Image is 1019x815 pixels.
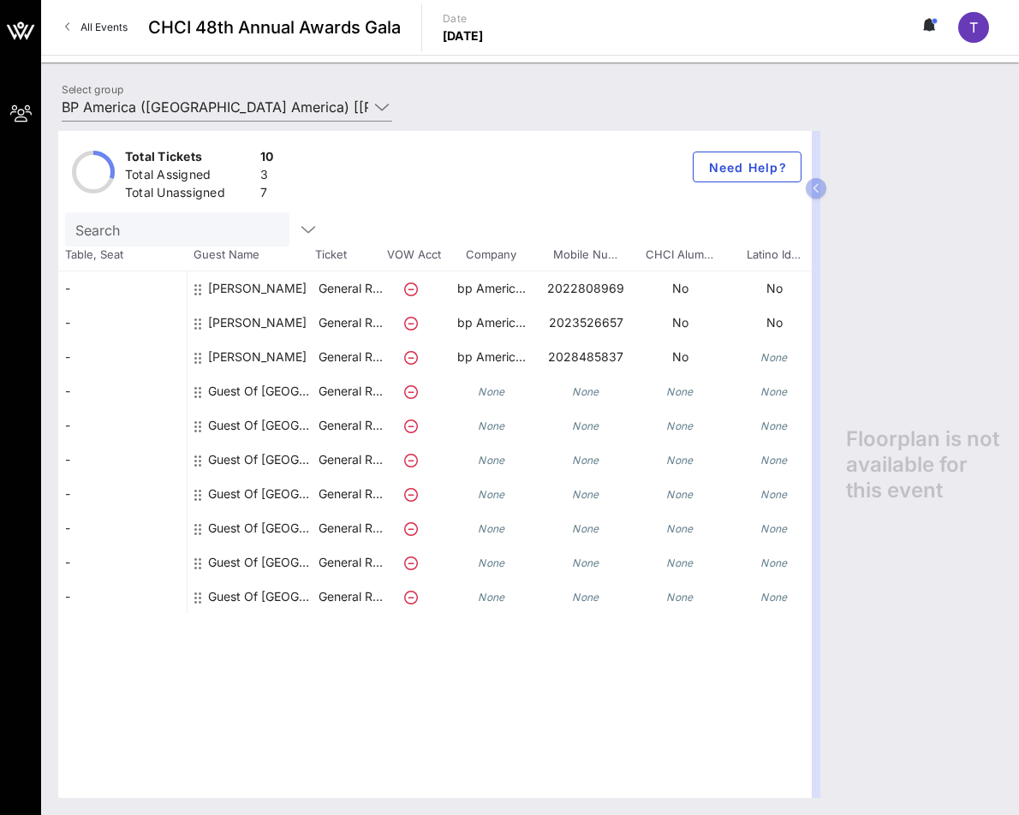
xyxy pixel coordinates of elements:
i: None [572,591,599,604]
i: None [572,419,599,432]
p: General R… [316,511,384,545]
div: - [58,306,187,340]
a: All Events [55,14,138,41]
div: Guest Of BP America [208,408,316,443]
i: None [572,385,599,398]
i: None [478,556,505,569]
div: Guest Of BP America [208,443,316,477]
i: None [666,488,694,501]
div: Guest Of BP America [208,374,316,408]
p: bp Americ… [444,306,539,340]
span: CHCI Alum… [632,247,726,264]
p: General R… [316,443,384,477]
div: Rachael Caines [208,306,307,354]
div: - [58,374,187,408]
p: bp Americ… [444,271,539,306]
div: Guest Of BP America [208,511,316,545]
i: None [666,522,694,535]
p: General R… [316,306,384,340]
div: - [58,545,187,580]
p: General R… [316,477,384,511]
p: General R… [316,545,384,580]
i: None [760,385,788,398]
i: None [572,556,599,569]
i: None [478,385,505,398]
label: Select group [62,83,123,96]
div: Marcus Koblitz [208,271,307,319]
i: None [478,591,505,604]
p: 2023526657 [539,306,633,340]
i: None [666,556,694,569]
i: None [666,385,694,398]
span: Company [444,247,538,264]
i: None [572,522,599,535]
span: Table, Seat [58,247,187,264]
i: None [760,556,788,569]
div: Total Tickets [125,148,253,170]
span: Ticket [315,247,384,264]
i: None [478,419,505,432]
span: Guest Name [187,247,315,264]
div: - [58,511,187,545]
p: General R… [316,580,384,614]
div: - [58,477,187,511]
span: Mobile Nu… [538,247,632,264]
div: - [58,580,187,614]
p: General R… [316,408,384,443]
span: All Events [80,21,128,33]
i: None [478,522,505,535]
i: None [478,454,505,467]
i: None [760,488,788,501]
div: 10 [260,148,274,170]
p: General R… [316,374,384,408]
i: None [478,488,505,501]
div: Total Assigned [125,166,253,187]
p: No [727,306,821,340]
i: None [760,419,788,432]
i: None [666,419,694,432]
i: None [760,522,788,535]
p: No [633,306,727,340]
i: None [666,591,694,604]
div: - [58,340,187,374]
p: Date [443,10,484,27]
div: Total Unassigned [125,184,253,205]
p: [DATE] [443,27,484,45]
div: - [58,443,187,477]
div: - [58,271,187,306]
div: T [958,12,989,43]
i: None [572,454,599,467]
div: 3 [260,166,274,187]
div: Guest Of BP America [208,545,316,580]
i: None [760,351,788,364]
i: None [666,454,694,467]
div: 7 [260,184,274,205]
div: Guest Of BP America [208,580,316,614]
span: Need Help? [707,160,787,175]
p: General R… [316,340,384,374]
button: Need Help? [693,152,801,182]
p: No [633,271,727,306]
p: 2022808969 [539,271,633,306]
p: No [727,271,821,306]
span: CHCI 48th Annual Awards Gala [148,15,401,40]
i: None [572,488,599,501]
p: General R… [316,271,384,306]
span: VOW Acct [384,247,444,264]
i: None [760,591,788,604]
p: bp Americ… [444,340,539,374]
span: T [969,19,978,36]
div: - [58,408,187,443]
span: Floorplan is not available for this event [846,426,1002,503]
i: None [760,454,788,467]
p: No [633,340,727,374]
p: 2028485837 [539,340,633,374]
span: Latino Id… [726,247,820,264]
div: Guest Of BP America [208,477,316,511]
div: Will King [208,340,307,388]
